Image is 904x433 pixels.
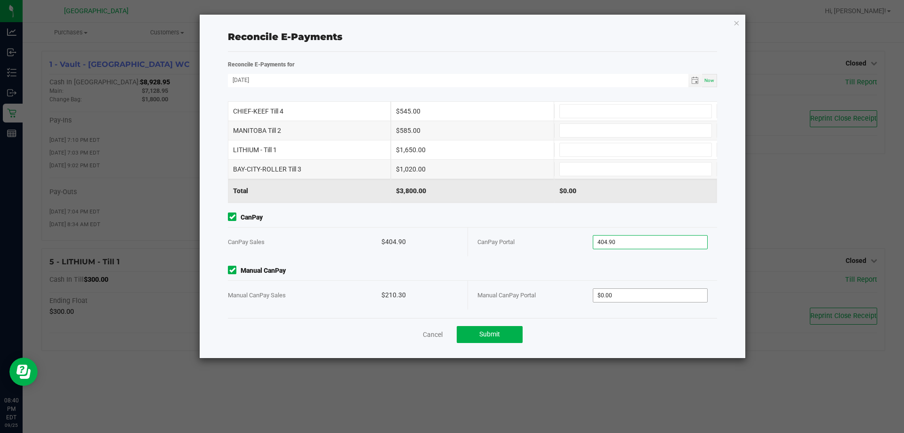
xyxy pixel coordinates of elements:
div: Total [228,179,391,203]
div: MANITOBA Till 2 [228,121,391,140]
span: Now [704,78,714,83]
input: Date [228,74,688,86]
div: $585.00 [391,121,554,140]
div: $210.30 [381,281,458,310]
form-toggle: Include in reconciliation [228,212,241,222]
strong: Manual CanPay [241,266,286,276]
div: LITHIUM - Till 1 [228,140,391,159]
div: $1,650.00 [391,140,554,159]
strong: CanPay [241,212,263,222]
div: $404.90 [381,228,458,256]
div: $1,020.00 [391,160,554,179]
div: BAY-CITY-ROLLER Till 3 [228,160,391,179]
span: CanPay Sales [228,238,265,245]
iframe: Resource center [9,358,38,386]
div: CHIEF-KEEF Till 4 [228,102,391,121]
span: CanPay Portal [477,238,515,245]
div: Reconcile E-Payments [228,30,717,44]
span: Toggle calendar [688,74,702,87]
form-toggle: Include in reconciliation [228,266,241,276]
div: $545.00 [391,102,554,121]
div: $3,800.00 [391,179,554,203]
a: Cancel [423,330,443,339]
div: $0.00 [554,179,717,203]
strong: Reconcile E-Payments for [228,61,295,68]
span: Submit [479,330,500,338]
button: Submit [457,326,523,343]
span: Manual CanPay Portal [477,292,536,299]
span: Manual CanPay Sales [228,292,286,299]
